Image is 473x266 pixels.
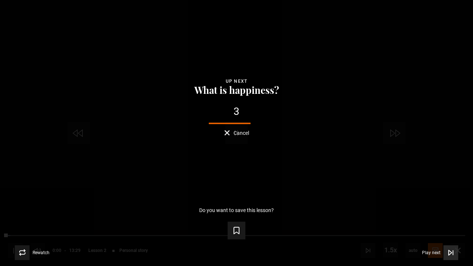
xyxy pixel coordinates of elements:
button: What is happiness? [192,85,281,95]
button: Play next [422,245,458,260]
span: Play next [422,250,440,255]
p: Do you want to save this lesson? [199,208,274,213]
span: Cancel [234,130,249,136]
div: Up next [12,78,461,85]
button: Rewatch [15,245,50,260]
div: 3 [12,106,461,117]
button: Cancel [224,130,249,136]
span: Rewatch [33,250,50,255]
